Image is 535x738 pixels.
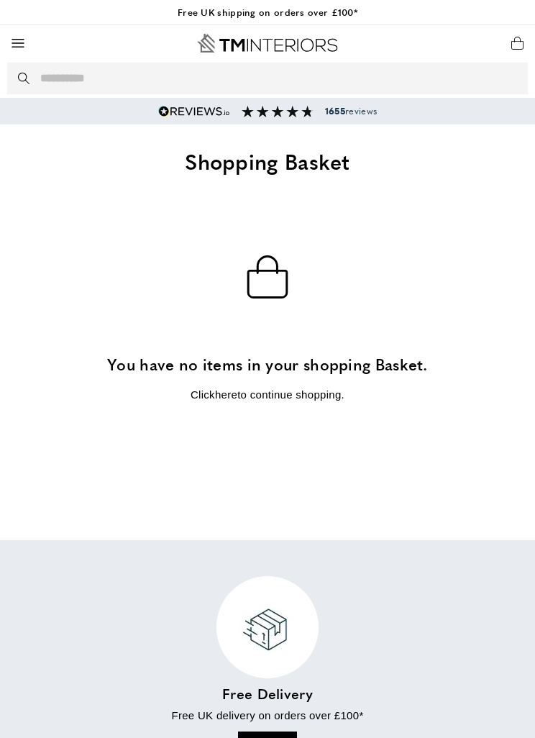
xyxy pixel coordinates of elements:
strong: 1655 [325,104,345,117]
h3: You have no items in your shopping Basket. [7,353,528,375]
span: reviews [325,105,377,117]
a: Go to Home page [197,34,338,53]
p: Click to continue shopping. [7,386,528,404]
h4: Free Delivery [4,683,531,703]
img: Reviews.io 5 stars [158,106,230,117]
a: Free UK shipping on orders over £100* [178,5,357,19]
span: Shopping Basket [185,145,350,176]
p: Free UK delivery on orders over £100* [4,707,531,724]
button: Search [18,63,37,94]
a: here [215,388,237,401]
img: Reviews section [242,106,314,117]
